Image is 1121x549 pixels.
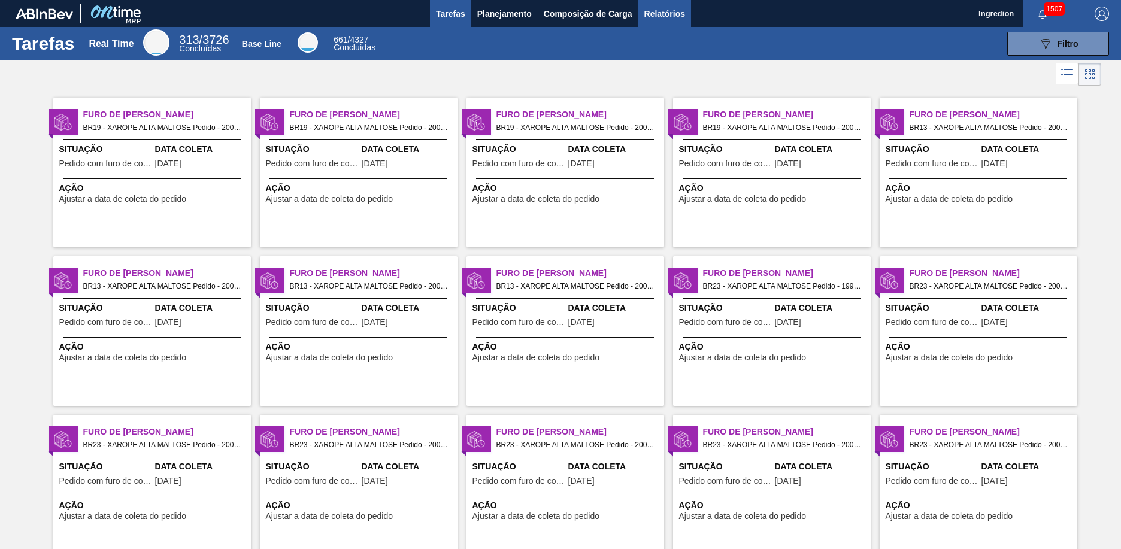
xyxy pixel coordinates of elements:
[1078,63,1101,86] div: Visão em Cards
[568,159,595,168] span: 10/08/2025
[496,121,655,134] span: BR19 - XAROPE ALTA MALTOSE Pedido - 2001136
[679,182,868,195] span: Ação
[568,302,661,314] span: Data Coleta
[472,353,600,362] span: Ajustar a data de coleta do pedido
[679,302,772,314] span: Situação
[59,341,248,353] span: Ação
[179,44,221,53] span: Concluídas
[568,318,595,327] span: 10/08/2025
[910,426,1077,438] span: Furo de Coleta
[679,195,807,204] span: Ajustar a data de coleta do pedido
[155,143,248,156] span: Data Coleta
[644,7,685,21] span: Relatórios
[266,477,359,486] span: Pedido com furo de coleta
[1023,5,1062,22] button: Notificações
[496,438,655,451] span: BR23 - XAROPE ALTA MALTOSE Pedido - 2005985
[89,38,134,49] div: Real Time
[674,430,692,448] img: status
[362,460,455,473] span: Data Coleta
[703,121,861,134] span: BR19 - XAROPE ALTA MALTOSE Pedido - 2001137
[568,477,595,486] span: 10/08/2025
[54,113,72,131] img: status
[472,512,600,521] span: Ajustar a data de coleta do pedido
[59,318,152,327] span: Pedido com furo de coleta
[143,29,169,56] div: Real Time
[59,143,152,156] span: Situação
[703,108,871,121] span: Furo de Coleta
[467,430,485,448] img: status
[775,159,801,168] span: 10/08/2025
[16,8,73,19] img: TNhmsLtSVTkK8tSr43FrP2fwEKptu5GPRR3wAAAABJRU5ErkJggg==
[886,477,978,486] span: Pedido com furo de coleta
[472,159,565,168] span: Pedido com furo de coleta
[155,302,248,314] span: Data Coleta
[467,113,485,131] img: status
[266,302,359,314] span: Situação
[59,512,187,521] span: Ajustar a data de coleta do pedido
[290,280,448,293] span: BR13 - XAROPE ALTA MALTOSE Pedido - 2002836
[472,195,600,204] span: Ajustar a data de coleta do pedido
[54,430,72,448] img: status
[679,353,807,362] span: Ajustar a data de coleta do pedido
[1095,7,1109,21] img: Logout
[179,33,229,46] span: / 3726
[775,143,868,156] span: Data Coleta
[59,195,187,204] span: Ajustar a data de coleta do pedido
[266,341,455,353] span: Ação
[155,460,248,473] span: Data Coleta
[886,341,1074,353] span: Ação
[679,477,772,486] span: Pedido com furo de coleta
[568,143,661,156] span: Data Coleta
[260,113,278,131] img: status
[290,426,458,438] span: Furo de Coleta
[886,460,978,473] span: Situação
[362,302,455,314] span: Data Coleta
[679,341,868,353] span: Ação
[155,477,181,486] span: 10/08/2025
[334,35,347,44] span: 661
[703,426,871,438] span: Furo de Coleta
[477,7,532,21] span: Planejamento
[886,499,1074,512] span: Ação
[886,302,978,314] span: Situação
[54,272,72,290] img: status
[775,477,801,486] span: 09/08/2025
[886,143,978,156] span: Situação
[472,499,661,512] span: Ação
[266,182,455,195] span: Ação
[679,512,807,521] span: Ajustar a data de coleta do pedido
[362,477,388,486] span: 10/08/2025
[1044,2,1065,16] span: 1507
[266,353,393,362] span: Ajustar a data de coleta do pedido
[290,438,448,451] span: BR23 - XAROPE ALTA MALTOSE Pedido - 2005984
[83,438,241,451] span: BR23 - XAROPE ALTA MALTOSE Pedido - 2005416
[12,37,75,50] h1: Tarefas
[334,36,375,51] div: Base Line
[703,267,871,280] span: Furo de Coleta
[472,143,565,156] span: Situação
[910,121,1068,134] span: BR13 - XAROPE ALTA MALTOSE Pedido - 2002828
[496,280,655,293] span: BR13 - XAROPE ALTA MALTOSE Pedido - 2002837
[83,426,251,438] span: Furo de Coleta
[775,318,801,327] span: 05/08/2025
[266,143,359,156] span: Situação
[266,499,455,512] span: Ação
[880,113,898,131] img: status
[179,33,199,46] span: 313
[472,302,565,314] span: Situação
[472,477,565,486] span: Pedido com furo de coleta
[544,7,632,21] span: Composição de Carga
[472,182,661,195] span: Ação
[886,159,978,168] span: Pedido com furo de coleta
[260,430,278,448] img: status
[981,143,1074,156] span: Data Coleta
[981,159,1008,168] span: 06/08/2025
[981,460,1074,473] span: Data Coleta
[260,272,278,290] img: status
[496,267,664,280] span: Furo de Coleta
[59,499,248,512] span: Ação
[981,302,1074,314] span: Data Coleta
[59,182,248,195] span: Ação
[568,460,661,473] span: Data Coleta
[674,113,692,131] img: status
